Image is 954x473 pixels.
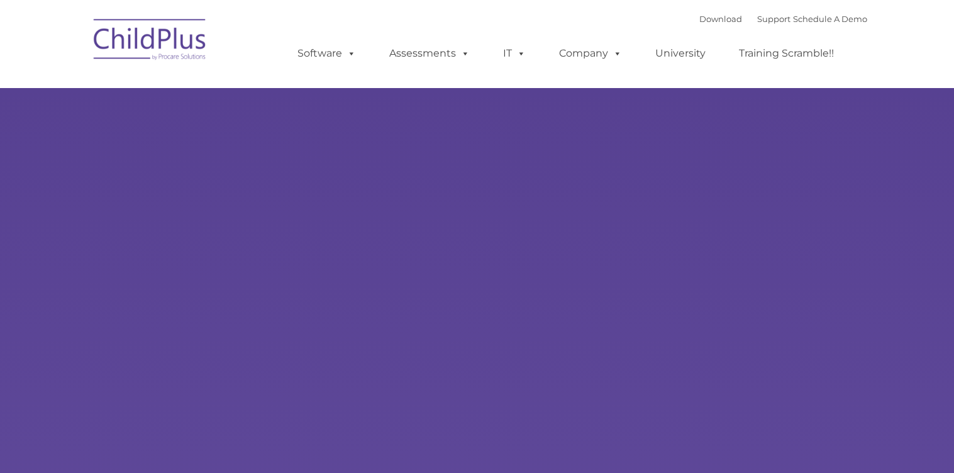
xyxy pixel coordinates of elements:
font: | [699,14,867,24]
a: IT [491,41,538,66]
a: Company [546,41,635,66]
a: Schedule A Demo [793,14,867,24]
a: Support [757,14,790,24]
a: Software [285,41,369,66]
a: Assessments [377,41,482,66]
a: Training Scramble!! [726,41,846,66]
img: ChildPlus by Procare Solutions [87,10,213,73]
a: University [643,41,718,66]
a: Download [699,14,742,24]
